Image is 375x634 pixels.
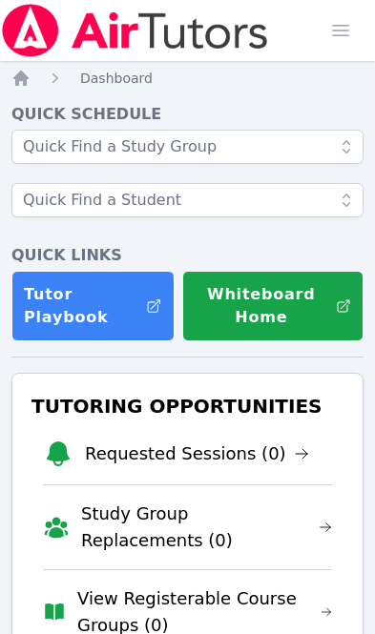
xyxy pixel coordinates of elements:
a: Tutor Playbook [11,271,175,341]
nav: Breadcrumb [11,69,364,88]
a: Dashboard [80,69,153,88]
a: Study Group Replacements (0) [81,501,332,554]
button: Whiteboard Home [182,271,364,341]
h4: Quick Schedule [11,103,364,126]
span: Dashboard [80,71,153,86]
h3: Tutoring Opportunities [28,389,347,423]
input: Quick Find a Study Group [11,130,364,164]
a: Requested Sessions (0) [85,440,309,467]
input: Quick Find a Student [11,183,364,217]
h4: Quick Links [11,244,364,267]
